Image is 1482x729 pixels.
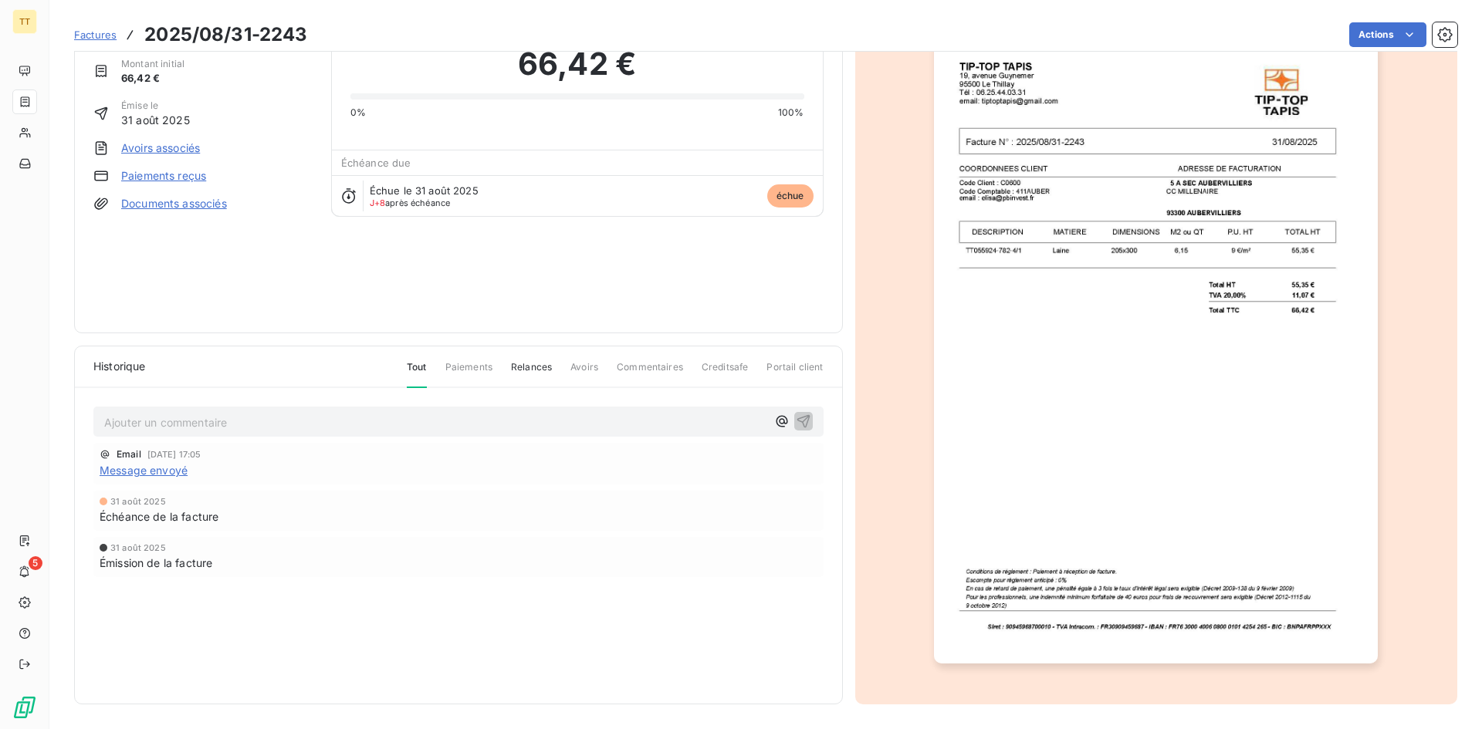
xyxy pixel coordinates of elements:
[767,184,814,208] span: échue
[370,197,385,208] span: J+8
[350,106,366,120] span: 0%
[121,168,206,184] a: Paiements reçus
[778,106,804,120] span: 100%
[617,360,683,386] span: Commentaires
[12,695,37,720] img: Logo LeanPay
[144,21,307,49] h3: 2025/08/31-2243
[1349,22,1426,47] button: Actions
[121,140,200,156] a: Avoirs associés
[100,555,212,571] span: Émission de la facture
[445,360,492,386] span: Paiements
[100,463,188,478] span: Message envoyé
[121,57,184,71] span: Montant initial
[74,27,117,42] a: Factures
[29,556,42,570] span: 5
[117,450,141,459] span: Email
[110,497,166,506] span: 31 août 2025
[100,509,218,525] span: Échéance de la facture
[341,157,411,169] span: Échéance due
[934,35,1378,663] img: invoice_thumbnail
[370,184,479,197] span: Échue le 31 août 2025
[1430,677,1467,714] iframe: Intercom live chat
[12,9,37,34] div: TT
[407,360,427,388] span: Tout
[121,71,184,86] span: 66,42 €
[511,360,552,386] span: Relances
[147,450,201,459] span: [DATE] 17:05
[121,113,190,128] span: 31 août 2025
[370,198,451,208] span: après échéance
[518,41,636,87] span: 66,42 €
[570,360,598,386] span: Avoirs
[110,543,166,552] span: 31 août 2025
[121,196,227,211] a: Documents associés
[74,29,117,41] span: Factures
[93,359,146,374] span: Historique
[121,99,190,113] span: Émise le
[766,360,823,386] span: Portail client
[702,360,749,386] span: Creditsafe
